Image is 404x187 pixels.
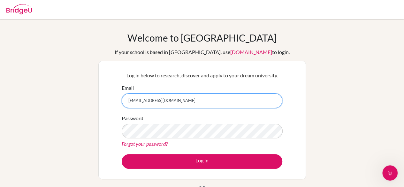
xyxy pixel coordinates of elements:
h1: Welcome to [GEOGRAPHIC_DATA] [127,32,277,43]
a: Forgot your password? [122,141,168,147]
iframe: Intercom live chat [382,165,398,181]
p: Log in below to research, discover and apply to your dream university. [122,72,282,79]
label: Email [122,84,134,92]
a: [DOMAIN_NAME] [230,49,272,55]
button: Log in [122,154,282,169]
label: Password [122,114,143,122]
div: If your school is based in [GEOGRAPHIC_DATA], use to login. [115,48,290,56]
img: Bridge-U [6,4,32,14]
